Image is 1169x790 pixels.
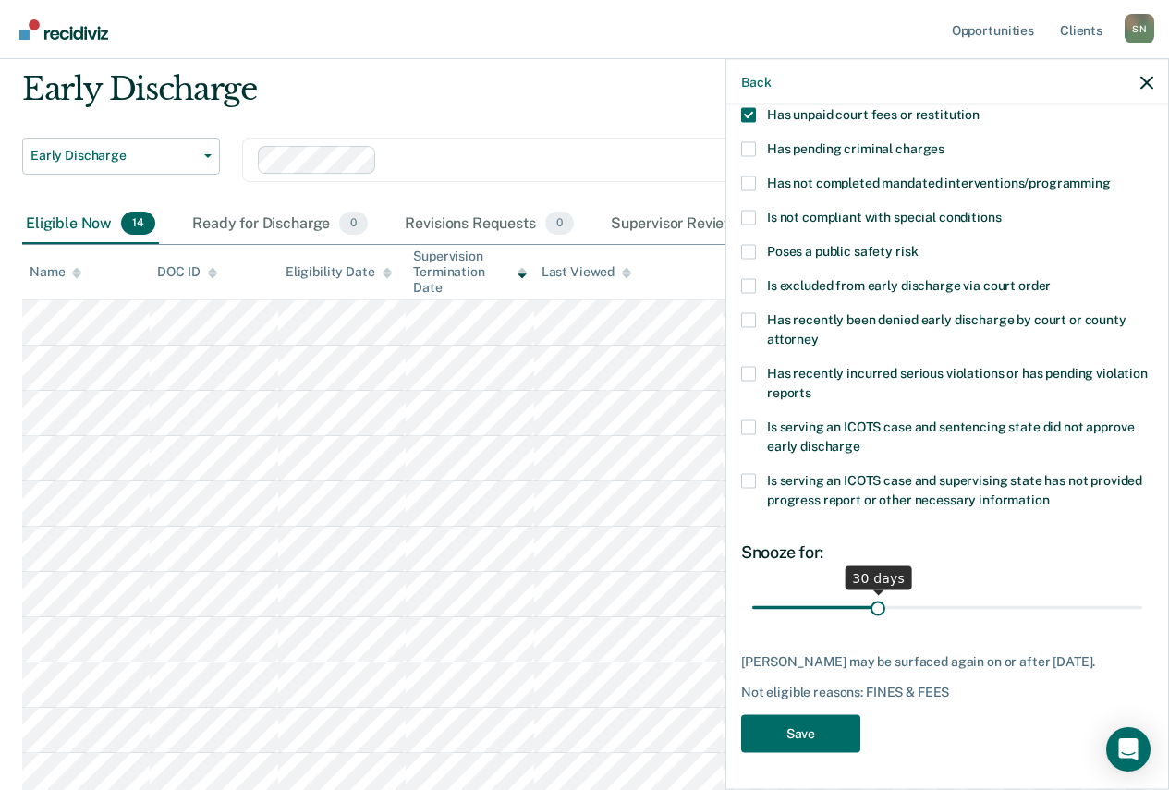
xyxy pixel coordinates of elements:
span: 0 [545,212,574,236]
div: Eligibility Date [286,264,392,280]
span: Early Discharge [30,148,197,164]
span: Is serving an ICOTS case and supervising state has not provided progress report or other necessar... [767,472,1142,506]
div: Snooze for: [741,541,1153,562]
div: 30 days [845,565,912,589]
span: Has recently been denied early discharge by court or county attorney [767,311,1126,346]
button: Back [741,74,771,90]
div: DOC ID [157,264,216,280]
div: Not eligible reasons: FINES & FEES [741,685,1153,700]
div: Supervision Termination Date [413,249,526,295]
span: Has not completed mandated interventions/programming [767,175,1111,189]
span: Is excluded from early discharge via court order [767,277,1051,292]
button: Profile dropdown button [1125,14,1154,43]
span: Poses a public safety risk [767,243,918,258]
div: Ready for Discharge [189,204,371,245]
button: Save [741,714,860,752]
div: Revisions Requests [401,204,577,245]
div: Supervisor Review [607,204,778,245]
div: Last Viewed [542,264,631,280]
span: Has recently incurred serious violations or has pending violation reports [767,365,1148,399]
div: Name [30,264,81,280]
div: Open Intercom Messenger [1106,727,1151,772]
div: S N [1125,14,1154,43]
div: [PERSON_NAME] may be surfaced again on or after [DATE]. [741,653,1153,669]
div: Eligible Now [22,204,159,245]
span: Is not compliant with special conditions [767,209,1001,224]
img: Recidiviz [19,19,108,40]
span: Has pending criminal charges [767,140,944,155]
span: 14 [121,212,155,236]
span: 0 [339,212,368,236]
span: Is serving an ICOTS case and sentencing state did not approve early discharge [767,419,1134,453]
span: Has unpaid court fees or restitution [767,106,980,121]
div: Early Discharge [22,70,1075,123]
